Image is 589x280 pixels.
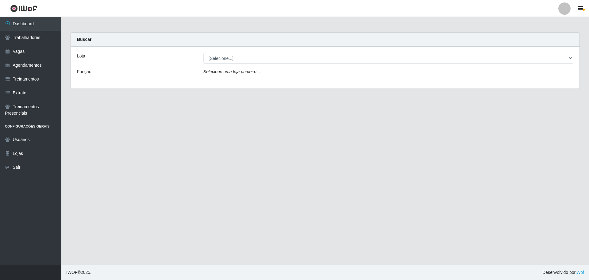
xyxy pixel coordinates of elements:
[203,69,260,74] i: Selecione uma loja primeiro...
[77,69,91,75] label: Função
[576,270,584,275] a: iWof
[66,269,91,276] span: © 2025 .
[77,37,91,42] strong: Buscar
[10,5,37,12] img: CoreUI Logo
[77,53,85,59] label: Loja
[542,269,584,276] span: Desenvolvido por
[66,270,78,275] span: IWOF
